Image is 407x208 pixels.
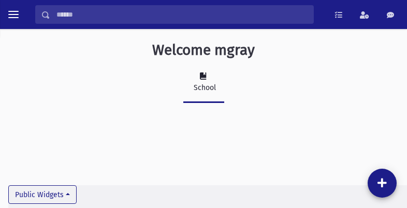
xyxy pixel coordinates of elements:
[8,185,77,204] button: Public Widgets
[192,82,216,93] div: School
[183,63,224,103] a: School
[50,5,313,24] input: Search
[4,5,23,24] button: toggle menu
[152,41,255,59] h3: Welcome mgray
